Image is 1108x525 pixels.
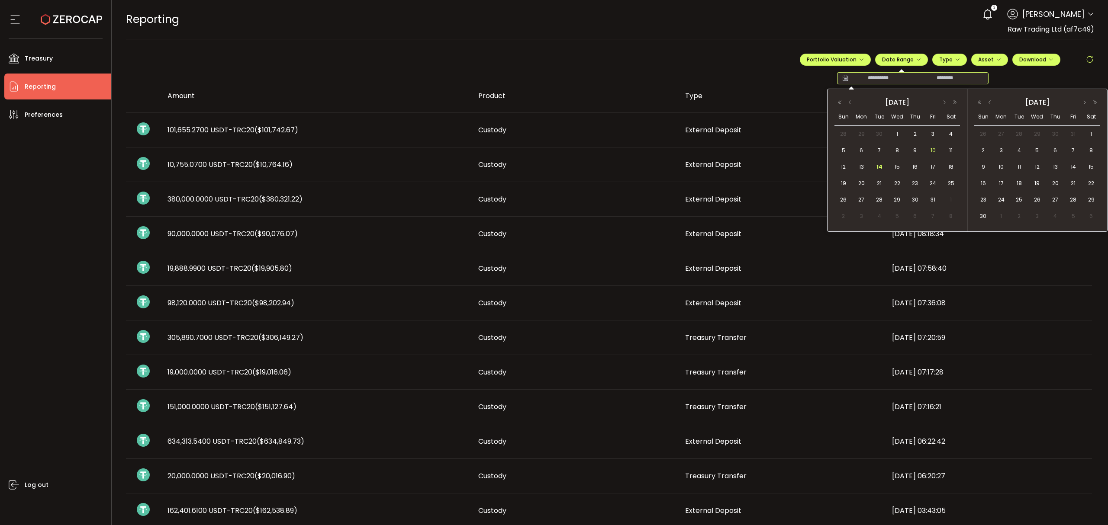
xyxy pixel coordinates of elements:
span: 6 [910,211,920,221]
span: Portfolio Valuation [807,56,864,63]
span: Treasury Transfer [685,367,747,377]
span: Reporting [25,80,56,93]
span: 20,000.0000 USDT-TRC20 [167,471,295,481]
span: ($101,742.67) [254,125,298,135]
span: 2 [838,211,849,221]
span: 4 [874,211,885,221]
span: 3 [996,145,1006,156]
div: Created At [885,88,1092,103]
img: usdt_portfolio.svg [137,503,150,516]
span: - [906,74,917,83]
span: 4 [1050,211,1060,221]
span: 5 [892,211,902,221]
div: [DATE] 07:58:40 [885,263,1092,273]
img: usdt_portfolio.svg [137,468,150,481]
span: 1 [1086,129,1096,139]
span: External Deposit [685,436,741,446]
span: External Deposit [685,263,741,273]
iframe: Chat Widget [1065,483,1108,525]
th: Wed [888,108,906,126]
span: 7 [928,211,938,221]
span: Custody [478,298,506,308]
img: usdt_portfolio.svg [137,157,150,170]
span: Custody [478,436,506,446]
span: 28 [1068,195,1079,205]
span: 19,000.0000 USDT-TRC20 [167,367,291,377]
span: 27 [996,129,1006,139]
span: 15 [892,162,902,172]
span: ($19,905.80) [251,263,292,273]
img: usdt_portfolio.svg [137,226,150,239]
span: 1 [996,211,1006,221]
span: 22 [892,178,902,189]
span: Custody [478,263,506,273]
span: 26 [838,195,849,205]
span: Treasury [25,52,53,65]
span: Preferences [25,109,63,121]
span: 22 [1086,178,1096,189]
span: External Deposit [685,298,741,308]
span: Treasury Transfer [685,402,747,412]
span: ($380,321.22) [259,194,303,204]
span: 3 [993,5,995,11]
span: 19 [838,178,849,189]
img: usdt_portfolio.svg [137,399,150,412]
span: 30 [1050,129,1060,139]
div: [DATE] 07:17:28 [885,367,1092,377]
span: 2 [978,145,989,156]
th: Tue [1010,108,1028,126]
span: Treasury Transfer [685,471,747,481]
span: 4 [946,129,956,139]
span: 18 [1014,178,1024,189]
span: Custody [478,194,506,204]
button: Type [932,54,967,66]
span: 30 [910,195,920,205]
span: Download [1019,56,1053,63]
span: ($90,076.07) [254,229,298,239]
div: Amount [161,91,471,101]
th: Sat [1082,108,1100,126]
th: Sun [974,108,992,126]
span: ($634,849.73) [257,436,304,446]
span: 6 [856,145,866,156]
span: 28 [838,129,849,139]
span: 9 [978,162,989,172]
span: 4 [1014,145,1024,156]
img: usdt_portfolio.svg [137,295,150,308]
div: Product [471,91,678,101]
span: Raw Trading Ltd (af7c49) [1008,24,1094,34]
div: [DATE] 06:20:27 [885,471,1092,481]
span: 27 [856,195,866,205]
span: 19,888.9900 USDT-TRC20 [167,263,292,273]
span: Custody [478,160,506,170]
button: Asset [971,54,1008,66]
div: [DATE] 07:16:21 [885,402,1092,412]
th: Thu [1046,108,1064,126]
span: 24 [996,195,1006,205]
span: ($20,016.90) [254,471,295,481]
span: 29 [856,129,866,139]
span: 7 [874,145,885,156]
span: 1 [892,129,902,139]
span: 7 [1068,145,1079,156]
span: 10,755.0700 USDT-TRC20 [167,160,293,170]
th: Sun [834,108,852,126]
span: Custody [478,471,506,481]
span: 13 [856,162,866,172]
span: 20 [1050,178,1060,189]
span: 17 [996,178,1006,189]
span: [PERSON_NAME] [1022,8,1085,20]
span: 3 [856,211,866,221]
span: 162,401.6100 USDT-TRC20 [167,506,297,515]
span: ($151,127.64) [255,402,296,412]
span: 25 [946,178,956,189]
span: 30 [874,129,885,139]
span: 5 [838,145,849,156]
div: [DATE] [996,96,1079,109]
span: Custody [478,125,506,135]
span: 23 [910,178,920,189]
span: 98,120.0000 USDT-TRC20 [167,298,294,308]
div: [DATE] 07:36:08 [885,298,1092,308]
span: 5 [1068,211,1079,221]
span: 380,000.0000 USDT-TRC20 [167,194,303,204]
